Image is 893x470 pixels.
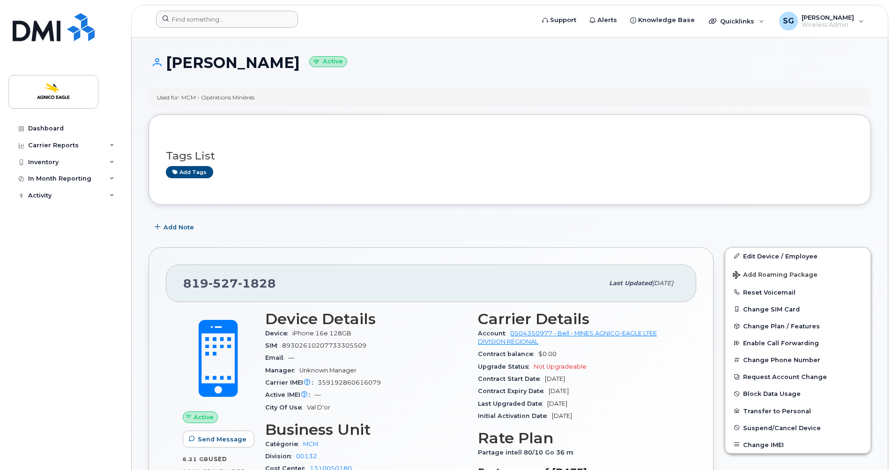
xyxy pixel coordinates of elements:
span: — [315,391,321,398]
span: Email [265,354,288,361]
h3: Business Unit [265,421,467,438]
button: Change Plan / Features [725,318,871,334]
span: 527 [208,276,238,290]
span: Add Note [164,223,194,232]
button: Change SIM Card [725,301,871,318]
h1: [PERSON_NAME] [149,54,871,71]
span: [DATE] [547,400,567,407]
a: MCM [303,440,318,447]
a: 0504350977 - Bell - MINES AGNICO-EAGLE LTEE DIVISION REGIONAL [478,330,657,345]
span: Send Message [198,435,246,444]
span: Account [478,330,510,337]
span: Contract Start Date [478,375,545,382]
span: Device [265,330,292,337]
span: — [288,354,294,361]
a: 00132 [296,453,317,460]
span: Contract Expiry Date [478,387,549,394]
button: Request Account Change [725,368,871,385]
span: [DATE] [552,412,572,419]
span: Partage intell 80/10 Go 36 m [478,449,578,456]
span: Carrier IMEI [265,379,318,386]
span: Last updated [609,280,652,287]
button: Change IMEI [725,436,871,453]
button: Transfer to Personal [725,402,871,419]
span: Enable Call Forwarding [743,340,819,347]
span: [DATE] [545,375,565,382]
span: City Of Use [265,404,307,411]
span: Manager [265,367,299,374]
span: Catégorie [265,440,303,447]
span: Active [193,413,214,422]
span: [DATE] [549,387,569,394]
h3: Device Details [265,311,467,327]
span: Upgrade Status [478,363,534,370]
span: Last Upgraded Date [478,400,547,407]
span: SIM [265,342,282,349]
small: Active [309,56,347,67]
span: Unknown Manager [299,367,357,374]
button: Enable Call Forwarding [725,334,871,351]
button: Change Phone Number [725,351,871,368]
span: Contract balance [478,350,538,357]
h3: Rate Plan [478,430,679,447]
button: Suspend/Cancel Device [725,419,871,436]
button: Add Note [149,219,202,236]
span: Val D'or [307,404,330,411]
span: Change Plan / Features [743,323,820,330]
button: Add Roaming Package [725,265,871,284]
h3: Tags List [166,150,854,162]
h3: Carrier Details [478,311,679,327]
span: iPhone 16e 128GB [292,330,351,337]
button: Reset Voicemail [725,284,871,301]
button: Block Data Usage [725,385,871,402]
button: Send Message [183,431,254,447]
span: Active IMEI [265,391,315,398]
span: 89302610207733305509 [282,342,366,349]
span: Division [265,453,296,460]
a: Edit Device / Employee [725,248,871,265]
span: Suspend/Cancel Device [743,424,821,431]
span: used [208,455,227,462]
span: 6.21 GB [183,456,208,462]
div: Used for: MCM - Opérations Minières [157,93,254,101]
a: Add tags [166,166,213,178]
span: 1828 [238,276,276,290]
span: 819 [183,276,276,290]
span: Add Roaming Package [733,271,818,280]
span: Not Upgradeable [534,363,587,370]
span: Initial Activation Date [478,412,552,419]
span: $0.00 [538,350,557,357]
span: 359192860616079 [318,379,381,386]
span: [DATE] [652,280,673,287]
